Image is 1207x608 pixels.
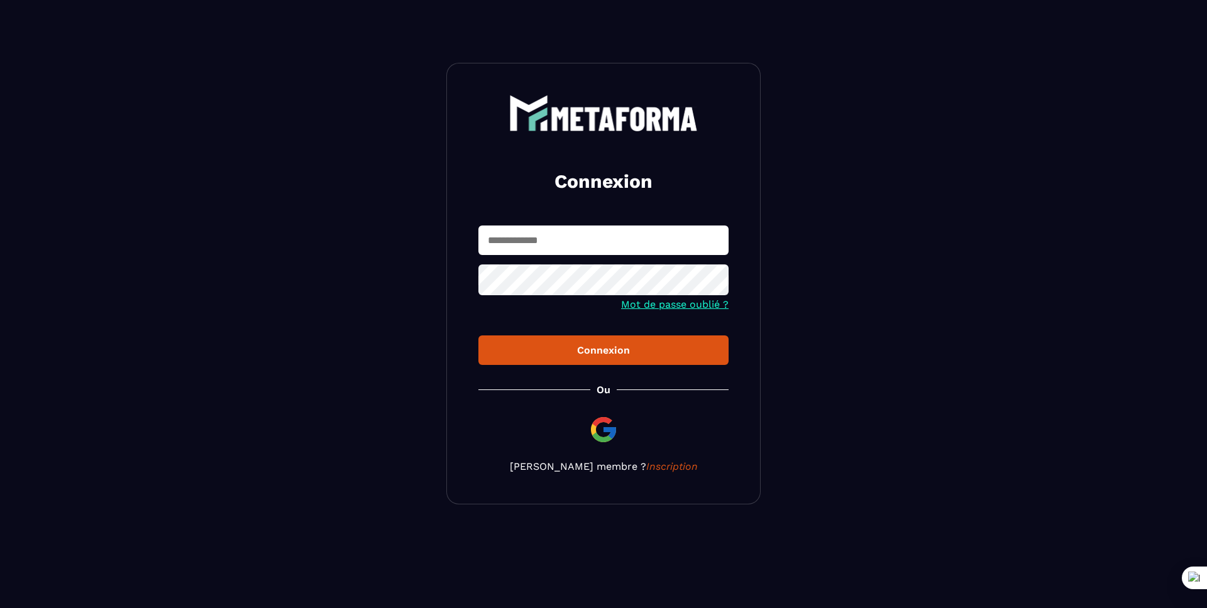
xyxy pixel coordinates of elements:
p: [PERSON_NAME] membre ? [478,460,729,472]
a: Inscription [646,460,698,472]
img: logo [509,95,698,131]
h2: Connexion [493,169,714,194]
a: logo [478,95,729,131]
button: Connexion [478,335,729,365]
img: google [588,415,619,445]
a: Mot de passe oublié ? [621,298,729,310]
p: Ou [597,384,610,396]
div: Connexion [488,344,719,356]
